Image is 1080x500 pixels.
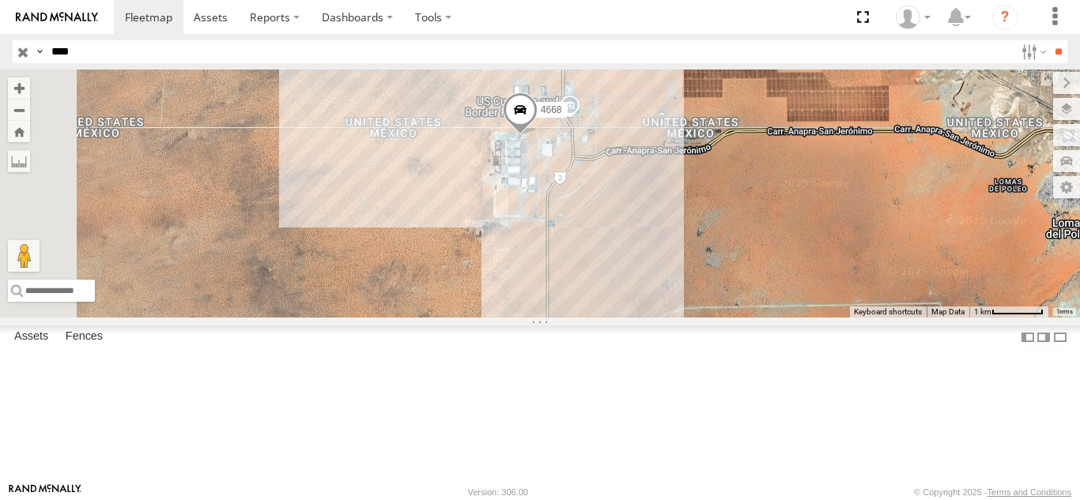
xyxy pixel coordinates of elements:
[931,306,965,318] button: Map Data
[58,326,111,348] label: Fences
[1053,176,1080,198] label: Map Settings
[914,487,1071,497] div: © Copyright 2025 -
[9,484,81,500] a: Visit our Website
[987,487,1071,497] a: Terms and Conditions
[992,5,1018,30] i: ?
[16,12,98,23] img: rand-logo.svg
[854,306,922,318] button: Keyboard shortcuts
[969,306,1048,318] button: Map Scale: 1 km per 62 pixels
[8,240,40,272] button: Drag Pegman onto the map to open Street View
[541,104,562,115] span: 4668
[8,99,30,121] button: Zoom out
[1036,325,1052,348] label: Dock Summary Table to the Right
[1052,325,1068,348] label: Hide Summary Table
[8,150,30,172] label: Measure
[6,326,56,348] label: Assets
[890,6,936,29] div: Daniel Lupio
[8,121,30,142] button: Zoom Home
[1015,40,1049,63] label: Search Filter Options
[33,40,46,63] label: Search Query
[1056,308,1073,314] a: Terms (opens in new tab)
[8,77,30,99] button: Zoom in
[1020,325,1036,348] label: Dock Summary Table to the Left
[974,307,991,316] span: 1 km
[468,487,528,497] div: Version: 306.00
